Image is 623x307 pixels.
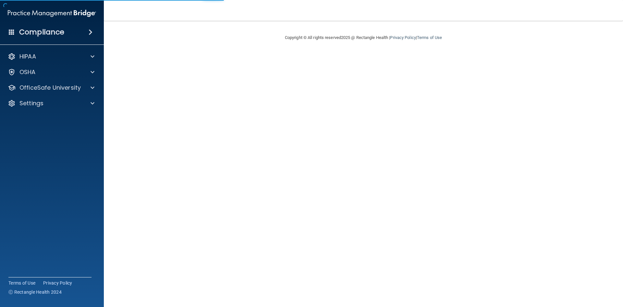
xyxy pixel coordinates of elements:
[19,68,36,76] p: OSHA
[8,84,94,92] a: OfficeSafe University
[43,280,72,286] a: Privacy Policy
[8,68,94,76] a: OSHA
[19,84,81,92] p: OfficeSafe University
[8,99,94,107] a: Settings
[390,35,416,40] a: Privacy Policy
[245,27,482,48] div: Copyright © All rights reserved 2025 @ Rectangle Health | |
[8,289,62,295] span: Ⓒ Rectangle Health 2024
[19,53,36,60] p: HIPAA
[19,99,43,107] p: Settings
[417,35,442,40] a: Terms of Use
[8,7,96,20] img: PMB logo
[19,28,64,37] h4: Compliance
[8,53,94,60] a: HIPAA
[8,280,35,286] a: Terms of Use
